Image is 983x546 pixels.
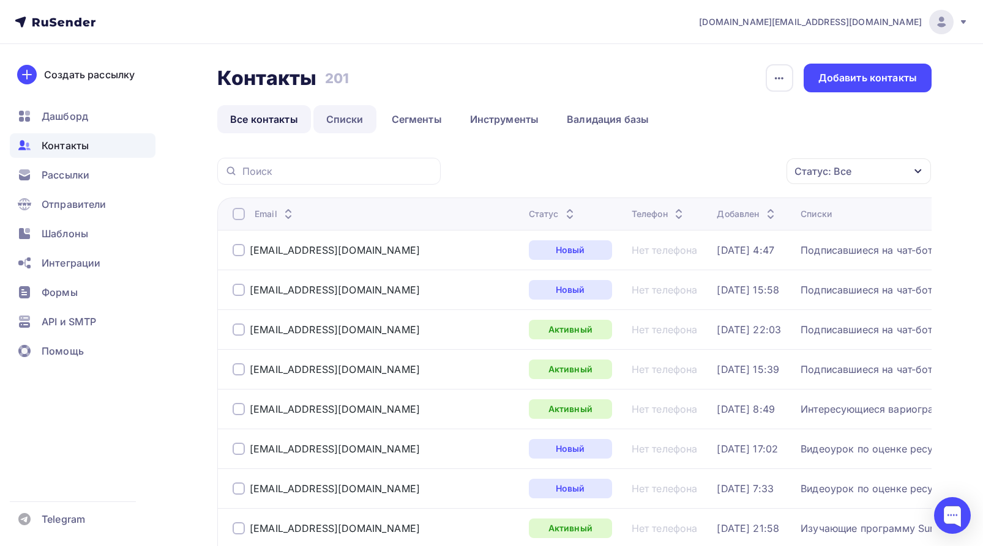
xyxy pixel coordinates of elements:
[10,280,155,304] a: Формы
[242,164,433,178] input: Поиск
[632,522,698,534] a: Нет телефона
[42,344,84,358] span: Помощь
[250,403,420,415] div: [EMAIL_ADDRESS][DOMAIN_NAME]
[717,443,778,455] a: [DATE] 17:02
[717,208,777,220] div: Добавлен
[717,244,774,256] a: [DATE] 4:47
[632,284,698,296] a: Нет телефона
[217,66,316,90] h2: Контакты
[632,208,686,220] div: Телефон
[786,158,932,185] button: Статус: Все
[10,133,155,158] a: Контакты
[250,363,420,375] a: [EMAIL_ADDRESS][DOMAIN_NAME]
[42,285,78,300] span: Формы
[717,522,779,534] a: [DATE] 21:58
[717,323,781,336] a: [DATE] 22:03
[794,164,851,179] div: Статус: Все
[10,163,155,187] a: Рассылки
[457,105,552,133] a: Инструменты
[801,208,832,220] div: Списки
[42,226,88,241] span: Шаблоны
[818,71,917,85] div: Добавить контакты
[632,363,698,375] a: Нет телефона
[699,16,922,28] span: [DOMAIN_NAME][EMAIL_ADDRESS][DOMAIN_NAME]
[42,168,89,182] span: Рассылки
[42,109,88,124] span: Дашборд
[529,518,612,538] a: Активный
[529,208,577,220] div: Статус
[217,105,311,133] a: Все контакты
[717,284,779,296] a: [DATE] 15:58
[42,138,89,153] span: Контакты
[42,512,85,526] span: Telegram
[554,105,662,133] a: Валидация базы
[255,208,296,220] div: Email
[10,192,155,216] a: Отправители
[42,314,96,329] span: API и SMTP
[250,443,420,455] a: [EMAIL_ADDRESS][DOMAIN_NAME]
[717,363,779,375] a: [DATE] 15:39
[250,522,420,534] a: [EMAIL_ADDRESS][DOMAIN_NAME]
[801,403,960,415] a: Интересующиеся вариограммой
[632,443,698,455] a: Нет телефона
[632,403,698,415] a: Нет телефона
[632,323,698,336] a: Нет телефона
[529,439,612,459] a: Новый
[379,105,455,133] a: Сегменты
[10,221,155,246] a: Шаблоны
[325,70,349,87] h3: 201
[250,323,420,336] a: [EMAIL_ADDRESS][DOMAIN_NAME]
[313,105,376,133] a: Списки
[529,479,612,498] a: Новый
[717,482,774,495] a: [DATE] 7:33
[632,482,698,495] a: Нет телефона
[529,360,612,379] a: Активный
[250,482,420,495] a: [EMAIL_ADDRESS][DOMAIN_NAME]
[699,10,968,34] a: [DOMAIN_NAME][EMAIL_ADDRESS][DOMAIN_NAME]
[529,320,612,339] a: Активный
[250,284,420,296] a: [EMAIL_ADDRESS][DOMAIN_NAME]
[44,67,135,82] div: Создать рассылку
[529,280,612,300] a: Новый
[717,403,775,415] a: [DATE] 8:49
[529,399,612,419] a: Активный
[42,197,107,212] span: Отправители
[529,240,612,260] a: Новый
[632,244,698,256] a: Нет телефона
[250,244,420,256] a: [EMAIL_ADDRESS][DOMAIN_NAME]
[801,522,962,534] div: Изучающие программу Surfer 23
[42,256,100,270] span: Интеграции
